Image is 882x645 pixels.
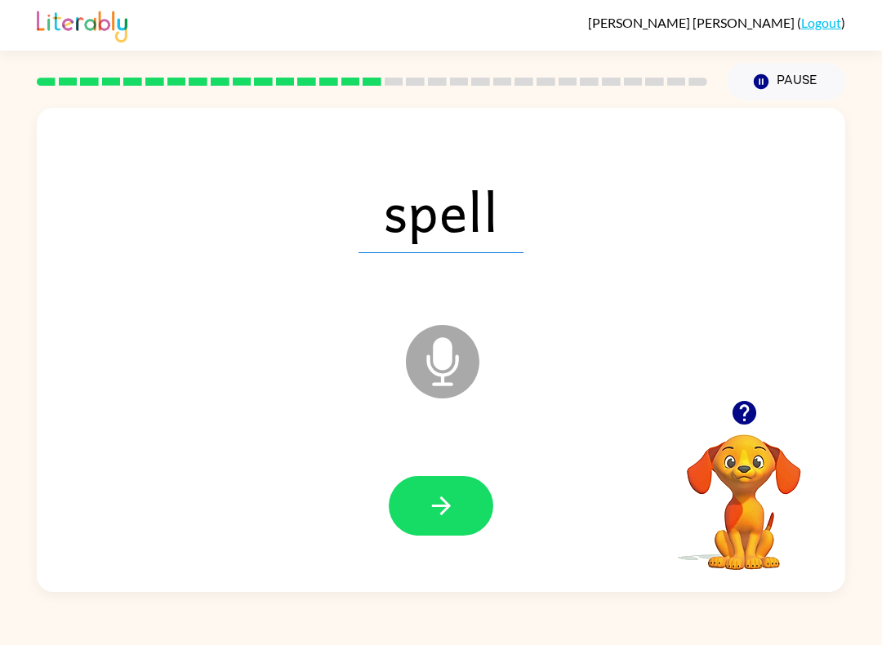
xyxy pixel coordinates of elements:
[37,7,127,42] img: Literably
[801,15,841,30] a: Logout
[662,409,826,572] video: Your browser must support playing .mp4 files to use Literably. Please try using another browser.
[727,63,845,100] button: Pause
[588,15,845,30] div: ( )
[588,15,797,30] span: [PERSON_NAME] [PERSON_NAME]
[359,168,523,253] span: spell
